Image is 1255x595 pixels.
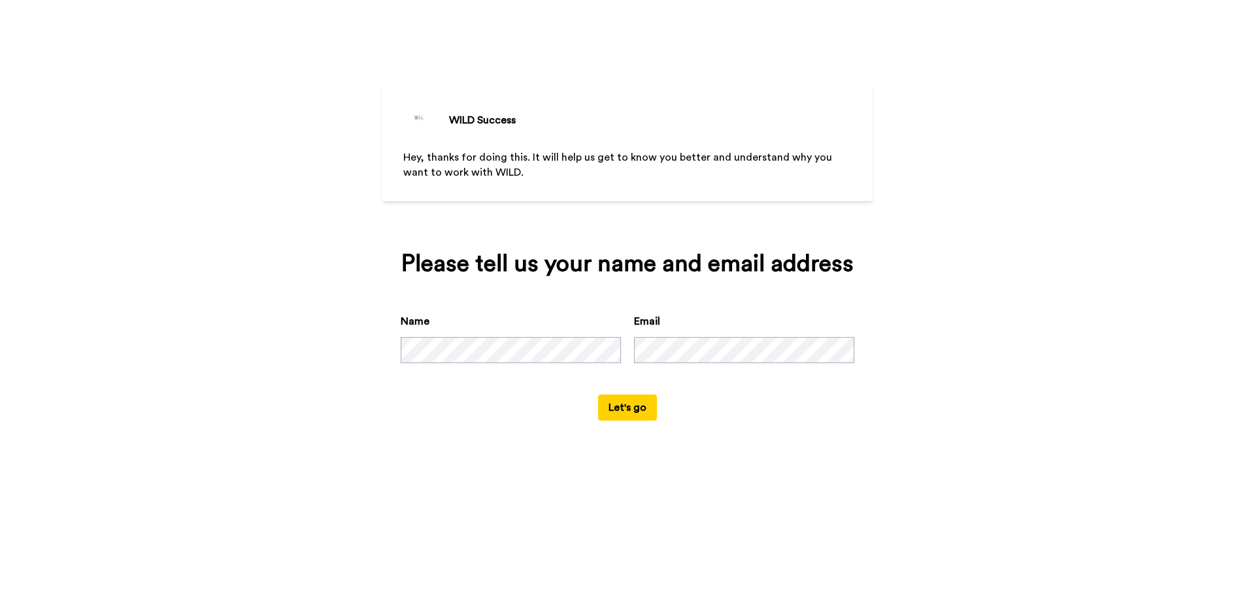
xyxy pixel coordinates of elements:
div: Please tell us your name and email address [401,251,854,277]
label: Email [634,314,660,329]
button: Let's go [598,394,657,421]
span: Hey, thanks for doing this. It will help us get to know you better and understand why you want to... [403,152,835,178]
div: WILD Success [449,112,516,128]
label: Name [401,314,429,329]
